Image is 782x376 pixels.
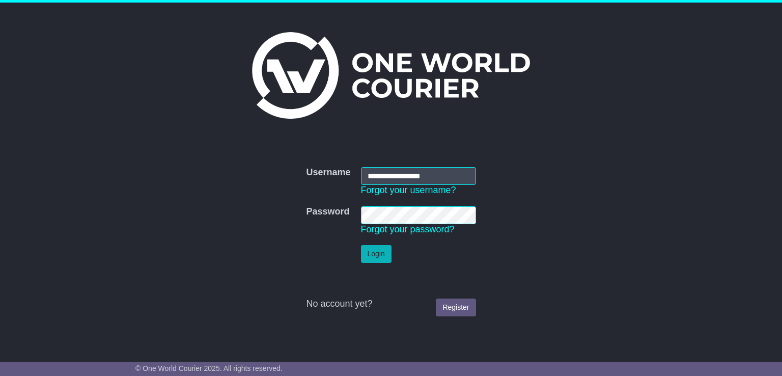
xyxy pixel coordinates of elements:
[252,32,530,119] img: One World
[361,224,455,234] a: Forgot your password?
[306,206,349,218] label: Password
[306,299,476,310] div: No account yet?
[436,299,476,316] a: Register
[361,185,456,195] a: Forgot your username?
[135,364,283,372] span: © One World Courier 2025. All rights reserved.
[306,167,350,178] label: Username
[361,245,392,263] button: Login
